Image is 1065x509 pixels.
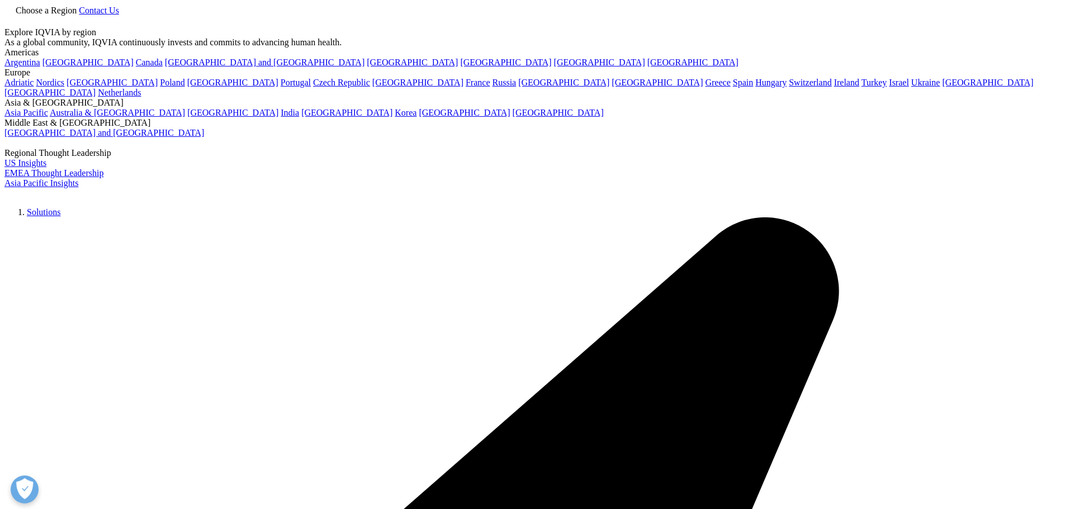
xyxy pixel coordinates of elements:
div: Regional Thought Leadership [4,148,1061,158]
a: [GEOGRAPHIC_DATA] [419,108,510,117]
a: Ireland [834,78,859,87]
a: Argentina [4,58,40,67]
a: [GEOGRAPHIC_DATA] and [GEOGRAPHIC_DATA] [165,58,365,67]
a: [GEOGRAPHIC_DATA] [187,108,278,117]
div: Middle East & [GEOGRAPHIC_DATA] [4,118,1061,128]
button: Open Preferences [11,475,39,503]
a: [GEOGRAPHIC_DATA] [372,78,463,87]
a: US Insights [4,158,46,168]
a: [GEOGRAPHIC_DATA] [942,78,1033,87]
a: Switzerland [789,78,831,87]
a: [GEOGRAPHIC_DATA] [4,88,96,97]
a: India [281,108,299,117]
a: Turkey [862,78,887,87]
a: Hungary [755,78,787,87]
a: [GEOGRAPHIC_DATA] [187,78,278,87]
a: [GEOGRAPHIC_DATA] [301,108,392,117]
a: [GEOGRAPHIC_DATA] [42,58,134,67]
span: Choose a Region [16,6,77,15]
a: Portugal [281,78,311,87]
a: Israel [889,78,909,87]
a: [GEOGRAPHIC_DATA] [367,58,458,67]
a: [GEOGRAPHIC_DATA] [612,78,703,87]
a: France [466,78,490,87]
a: [GEOGRAPHIC_DATA] [67,78,158,87]
a: Nordics [36,78,64,87]
a: Korea [395,108,416,117]
a: Spain [733,78,753,87]
a: Adriatic [4,78,34,87]
a: Ukraine [911,78,940,87]
a: EMEA Thought Leadership [4,168,103,178]
a: [GEOGRAPHIC_DATA] [554,58,645,67]
a: [GEOGRAPHIC_DATA] [513,108,604,117]
a: Poland [160,78,184,87]
a: Australia & [GEOGRAPHIC_DATA] [50,108,185,117]
a: [GEOGRAPHIC_DATA] [518,78,609,87]
a: Asia Pacific Insights [4,178,78,188]
div: Explore IQVIA by region [4,27,1061,37]
a: Asia Pacific [4,108,48,117]
div: As a global community, IQVIA continuously invests and commits to advancing human health. [4,37,1061,47]
div: Europe [4,68,1061,78]
div: Asia & [GEOGRAPHIC_DATA] [4,98,1061,108]
a: [GEOGRAPHIC_DATA] [460,58,551,67]
a: Russia [493,78,517,87]
a: Greece [705,78,730,87]
div: Americas [4,47,1061,58]
a: Netherlands [98,88,141,97]
a: Contact Us [79,6,119,15]
a: Czech Republic [313,78,370,87]
a: [GEOGRAPHIC_DATA] and [GEOGRAPHIC_DATA] [4,128,204,137]
a: Canada [136,58,163,67]
a: [GEOGRAPHIC_DATA] [647,58,739,67]
a: Solutions [27,207,60,217]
